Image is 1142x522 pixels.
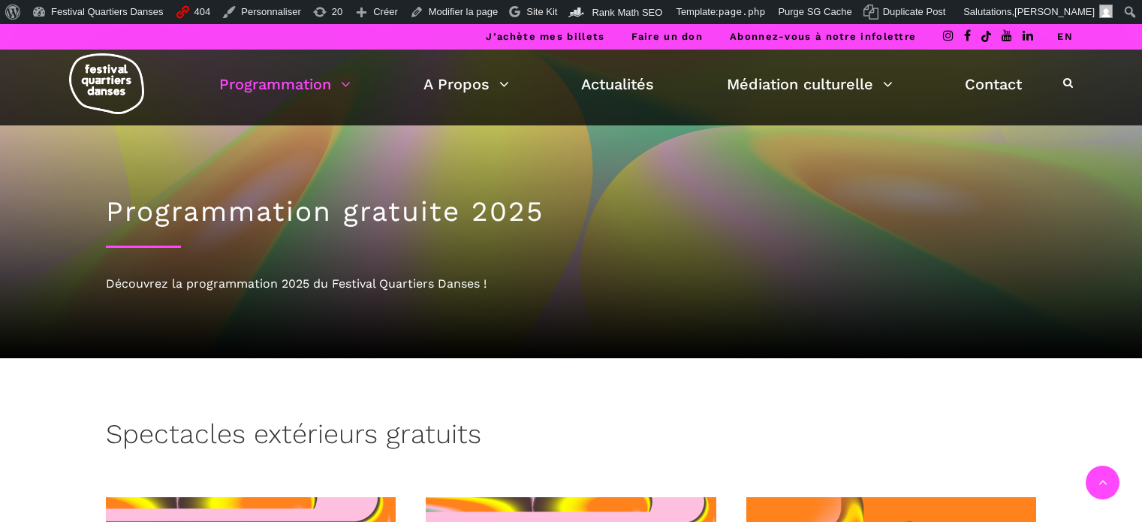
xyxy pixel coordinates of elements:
span: Rank Math SEO [592,7,662,18]
a: Faire un don [631,31,703,42]
span: Site Kit [526,6,557,17]
a: Contact [965,71,1022,97]
a: J’achète mes billets [486,31,604,42]
a: Programmation [219,71,351,97]
a: Actualités [581,71,654,97]
span: page.php [719,6,766,17]
span: [PERSON_NAME] [1014,6,1095,17]
a: EN [1057,31,1073,42]
h1: Programmation gratuite 2025 [106,195,1037,228]
a: Médiation culturelle [727,71,893,97]
a: Abonnez-vous à notre infolettre [730,31,916,42]
div: Découvrez la programmation 2025 du Festival Quartiers Danses ! [106,274,1037,294]
a: A Propos [423,71,509,97]
img: logo-fqd-med [69,53,144,114]
h3: Spectacles extérieurs gratuits [106,418,481,456]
